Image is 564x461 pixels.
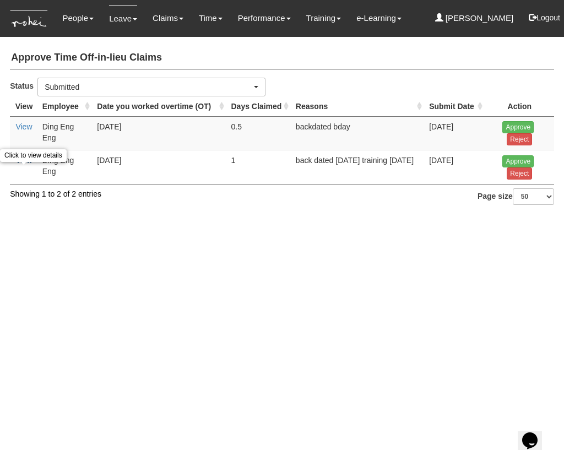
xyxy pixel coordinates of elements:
[425,150,485,185] td: [DATE]
[199,6,223,31] a: Time
[62,6,94,31] a: People
[37,78,265,96] button: Submitted
[10,47,554,69] h4: Approve Time Off-in-lieu Claims
[227,116,291,150] td: 0.5
[507,167,532,180] input: Reject
[109,6,137,31] a: Leave
[425,116,485,150] td: [DATE]
[513,188,554,205] select: Page size
[38,116,93,150] td: Ding Eng Eng
[291,96,425,117] th: Reasons : activate to sort column ascending
[153,6,183,31] a: Claims
[10,96,37,117] th: View
[38,150,93,185] td: Ding Eng Eng
[291,150,425,185] td: back dated [DATE] training [DATE]
[507,133,532,145] input: Reject
[478,188,554,205] label: Page size
[10,78,37,94] label: Status
[356,6,402,31] a: e-Learning
[93,150,226,185] td: [DATE]
[306,6,341,31] a: Training
[502,155,534,167] input: Approve
[502,121,534,133] input: Approve
[45,82,252,93] div: Submitted
[15,122,32,131] a: View
[425,96,485,117] th: Submit Date : activate to sort column ascending
[238,6,291,31] a: Performance
[291,116,425,150] td: backdated bday
[93,116,226,150] td: [DATE]
[518,417,553,450] iframe: chat widget
[93,96,226,117] th: Date you worked overtime (OT) : activate to sort column ascending
[227,150,291,185] td: 1
[38,96,93,117] th: Employee : activate to sort column ascending
[435,6,514,31] a: [PERSON_NAME]
[485,96,554,117] th: Action
[227,96,291,117] th: Days Claimed : activate to sort column ascending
